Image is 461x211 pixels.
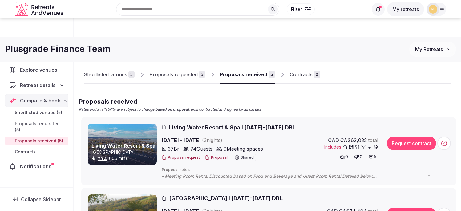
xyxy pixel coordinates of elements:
a: Proposals requested (5) [5,119,68,134]
span: CAD [328,137,339,144]
img: mana.vakili [429,5,437,14]
button: 0 [352,153,364,161]
span: Proposals received (5) [15,138,63,144]
svg: Retreats and Venues company logo [15,2,64,16]
span: Collapse Sidebar [21,196,61,202]
a: My retreats [387,6,424,12]
a: YYZ [98,156,107,161]
span: 5 [374,154,376,159]
span: Shortlisted venues (5) [15,109,62,116]
div: Proposals received [220,71,267,78]
span: Living Water Resort & Spa I [DATE]-[DATE] DBL [169,124,296,131]
span: ( 3 night s ) [202,137,222,143]
div: 5 [199,71,205,78]
a: Proposals received (5) [5,137,68,145]
button: My Retreats [409,42,456,57]
span: 0 [360,154,362,160]
span: Shared [241,156,254,159]
span: My Retreats [415,46,443,52]
button: Proposal request [162,155,200,160]
span: Compare & book [20,97,60,104]
span: Retreat details [20,82,56,89]
button: 0 [338,153,350,161]
span: 0 [345,154,348,160]
a: Proposals requested5 [149,66,205,84]
h1: Plusgrade Finance Team [5,43,111,55]
p: [GEOGRAPHIC_DATA] [91,149,156,155]
span: Filter [291,6,302,12]
span: CA$62,032 [340,137,367,144]
button: Request contract [387,137,436,150]
span: 9 Meeting spaces [224,145,263,153]
a: Proposals received5 [220,66,275,84]
a: Shortlisted venues (5) [5,108,68,117]
div: 0 [314,71,320,78]
span: Contracts [15,149,36,155]
button: 5 [367,153,378,161]
a: Contracts [5,148,68,156]
span: Explore venues [20,66,60,74]
span: Notifications [20,163,54,170]
div: 5 [269,71,275,78]
div: Shortlisted venues [84,71,127,78]
a: Contracts0 [290,66,320,84]
button: Filter [287,3,315,15]
div: 5 [128,71,135,78]
div: Contracts [290,71,313,78]
a: Shortlisted venues5 [84,66,135,84]
a: Living Water Resort & Spa [91,143,156,149]
button: Collapse Sidebar [5,193,68,206]
p: Rates and availability are subject to change, , until contracted and signed by all parties [79,107,261,112]
a: Notifications [5,160,68,173]
span: Proposals requested (5) [15,121,66,133]
div: Proposals requested [149,71,198,78]
button: Proposal [205,155,228,160]
span: - Meeting Room Rental Discounted based on Food and Beverage and Guest Room Rental Detailed Below.... [162,173,438,179]
div: (106 min) [91,155,156,161]
span: 74 Guests [190,145,212,153]
span: Proposal notes [162,167,452,173]
button: My retreats [387,2,424,16]
span: [GEOGRAPHIC_DATA] I [DATE]-[DATE] DBL [169,194,283,202]
span: 37 Br [168,145,179,153]
span: total [368,137,378,144]
a: Explore venues [5,63,68,76]
strong: based on proposal [155,107,189,112]
button: Includes [324,144,378,150]
span: [DATE] - [DATE] [162,137,270,144]
a: Visit the homepage [15,2,64,16]
h2: Proposals received [79,97,261,106]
